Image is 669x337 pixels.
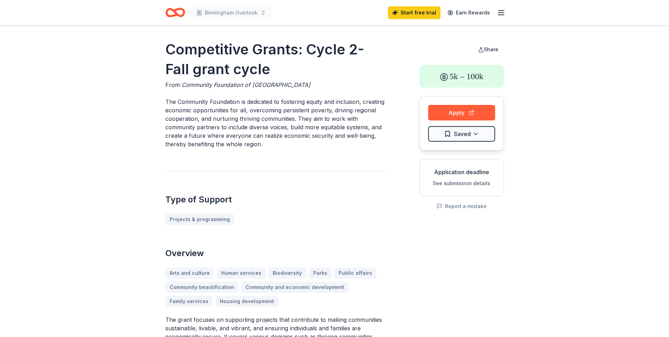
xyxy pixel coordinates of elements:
a: Start free trial [388,6,440,19]
h2: Overview [165,248,385,259]
span: Share [484,46,498,52]
h2: Type of Support [165,194,385,205]
div: From [165,81,385,89]
span: Community Foundation of [GEOGRAPHIC_DATA] [182,81,310,88]
span: Saved [454,129,471,138]
a: Projects & programming [165,214,234,225]
p: The Community Foundation is dedicated to fostering equity and inclusion, creating economic opport... [165,97,385,148]
span: Birmingham Overlook [205,8,257,17]
button: Birmingham Overlook [191,6,272,20]
button: Share [473,42,504,57]
h1: Competitive Grants: Cycle 2- Fall grant cycle [165,40,385,79]
button: Report a mistake [437,202,487,211]
button: Apply [428,105,495,120]
a: Home [165,4,185,21]
button: See submission details [433,179,490,188]
div: 5k – 100k [419,65,504,88]
a: Earn Rewards [443,6,494,19]
button: Saved [428,126,495,142]
div: Application deadline [425,168,498,176]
